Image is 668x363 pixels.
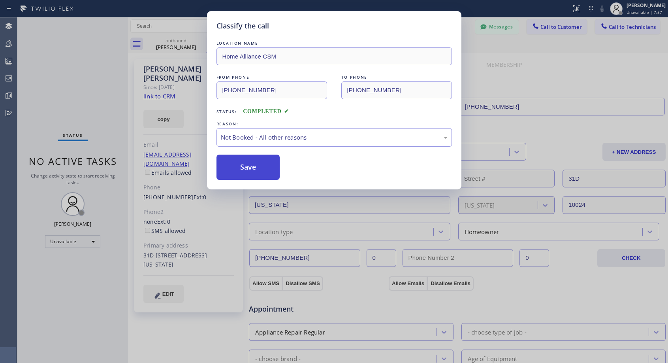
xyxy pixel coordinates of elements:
span: Status: [216,109,237,114]
div: REASON: [216,120,452,128]
h5: Classify the call [216,21,269,31]
div: TO PHONE [341,73,452,81]
button: Save [216,155,280,180]
div: LOCATION NAME [216,39,452,47]
span: COMPLETED [243,108,289,114]
input: From phone [216,81,327,99]
div: FROM PHONE [216,73,327,81]
input: To phone [341,81,452,99]
div: Not Booked - All other reasons [221,133,448,142]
